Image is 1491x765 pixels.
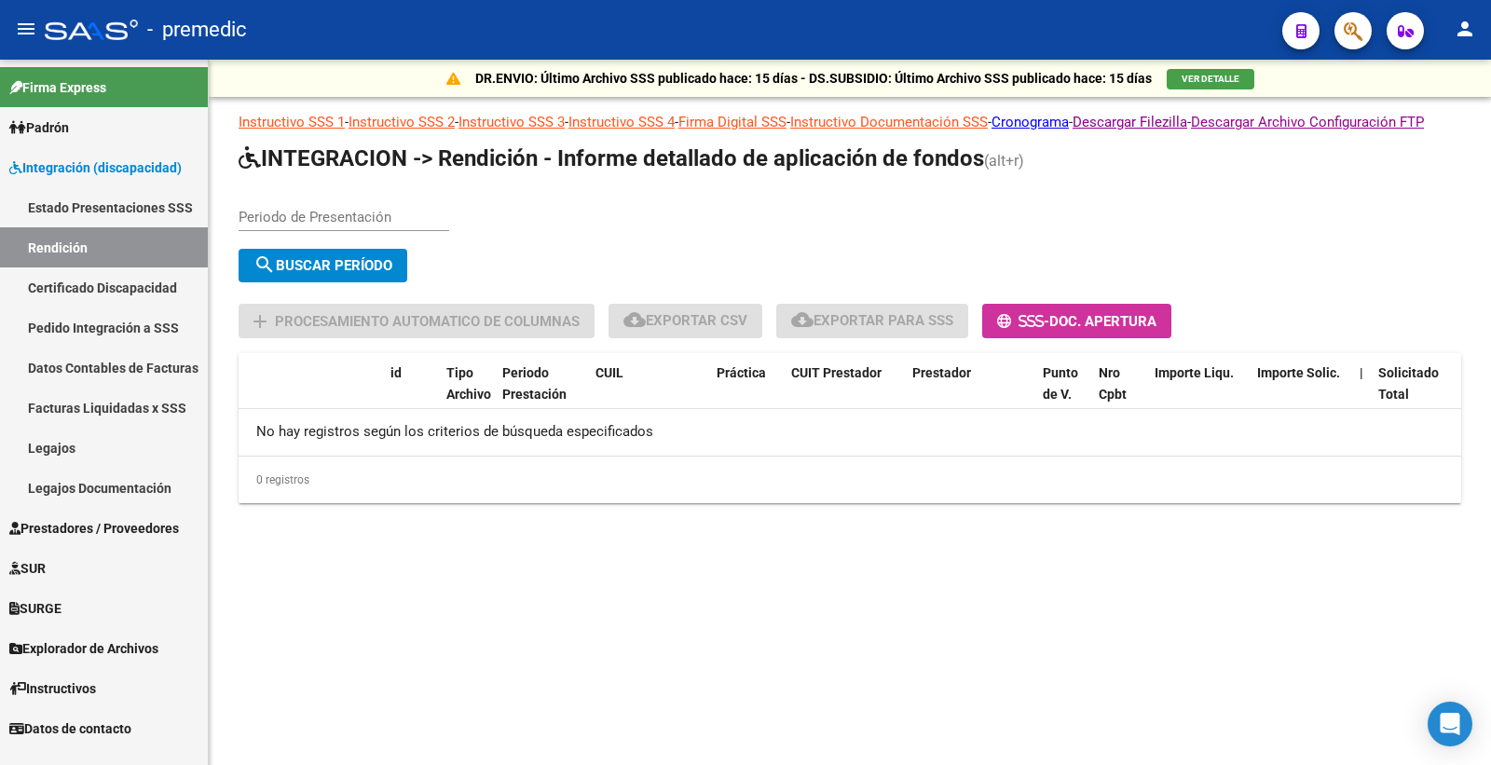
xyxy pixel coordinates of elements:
span: Prestador [912,365,971,380]
p: DR.ENVIO: Último Archivo SSS publicado hace: 15 días - DS.SUBSIDIO: Último Archivo SSS publicado ... [475,68,1152,89]
span: Periodo Prestación [502,365,567,402]
a: Instructivo SSS 4 [568,114,675,130]
span: SURGE [9,598,62,619]
mat-icon: search [253,253,276,276]
div: 0 registros [239,457,1461,503]
datatable-header-cell: Práctica [709,353,784,435]
span: VER DETALLE [1182,74,1239,84]
button: Exportar para SSS [776,304,968,338]
span: Prestadores / Proveedores [9,518,179,539]
datatable-header-cell: Prestador [905,353,1035,435]
div: Open Intercom Messenger [1428,702,1472,746]
datatable-header-cell: CUIL [588,353,709,435]
datatable-header-cell: Tipo Archivo [439,353,495,435]
mat-icon: add [249,310,271,333]
datatable-header-cell: | [1352,353,1371,435]
span: Práctica [717,365,766,380]
datatable-header-cell: Periodo Prestación [495,353,588,435]
button: Procesamiento automatico de columnas [239,304,595,338]
span: Exportar para SSS [791,312,953,329]
span: Importe Liqu. [1155,365,1234,380]
span: | [1360,365,1363,380]
span: Doc. Apertura [1049,313,1156,330]
span: Exportar CSV [623,312,747,329]
datatable-header-cell: Solicitado Total [1371,353,1473,435]
a: Descargar Filezilla [1073,114,1187,130]
span: - [997,313,1049,330]
mat-icon: menu [15,18,37,40]
a: Instructivo SSS 2 [349,114,455,130]
p: - - - - - - - - [239,112,1461,132]
div: No hay registros según los criterios de búsqueda especificados [239,409,1461,456]
span: (alt+r) [984,152,1024,170]
mat-icon: cloud_download [623,308,646,331]
a: Instructivo Documentación SSS [790,114,988,130]
span: CUIL [595,365,623,380]
datatable-header-cell: Importe Solic. [1250,353,1352,435]
datatable-header-cell: Punto de V. [1035,353,1091,435]
datatable-header-cell: id [383,353,439,435]
span: Explorador de Archivos [9,638,158,659]
span: Firma Express [9,77,106,98]
span: Integración (discapacidad) [9,157,182,178]
span: Buscar Período [253,257,392,274]
span: Tipo Archivo [446,365,491,402]
button: -Doc. Apertura [982,304,1171,338]
datatable-header-cell: Nro Cpbt [1091,353,1147,435]
span: Nro Cpbt [1099,365,1127,402]
span: Punto de V. [1043,365,1078,402]
a: Firma Digital SSS [678,114,787,130]
a: Descargar Archivo Configuración FTP [1191,114,1424,130]
button: Buscar Período [239,249,407,282]
button: VER DETALLE [1167,69,1254,89]
span: Padrón [9,117,69,138]
span: Solicitado Total [1378,365,1439,402]
span: SUR [9,558,46,579]
a: Cronograma [992,114,1069,130]
mat-icon: cloud_download [791,308,814,331]
span: - premedic [147,9,247,50]
span: CUIT Prestador [791,365,882,380]
mat-icon: person [1454,18,1476,40]
span: id [390,365,402,380]
span: Instructivos [9,678,96,699]
span: Procesamiento automatico de columnas [275,313,580,330]
button: Exportar CSV [609,304,762,338]
a: Instructivo SSS 1 [239,114,345,130]
span: Importe Solic. [1257,365,1340,380]
datatable-header-cell: Importe Liqu. [1147,353,1250,435]
span: INTEGRACION -> Rendición - Informe detallado de aplicación de fondos [239,145,984,171]
a: Instructivo SSS 3 [458,114,565,130]
datatable-header-cell: CUIT Prestador [784,353,905,435]
span: Datos de contacto [9,718,131,739]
